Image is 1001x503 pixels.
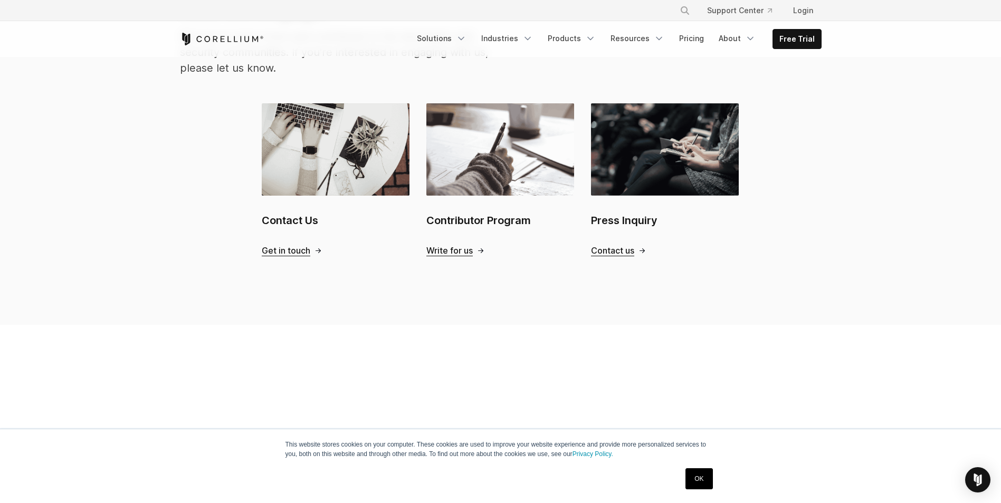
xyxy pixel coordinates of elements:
[180,33,264,45] a: Corellium Home
[965,467,990,492] div: Open Intercom Messenger
[604,29,671,48] a: Resources
[591,103,739,256] a: Press Inquiry Press Inquiry Contact us
[411,29,473,48] a: Solutions
[426,103,574,256] a: Contributor Program Contributor Program Write for us
[426,103,574,195] img: Contributor Program
[475,29,539,48] a: Industries
[685,468,712,489] a: OK
[673,29,710,48] a: Pricing
[285,440,716,459] p: This website stores cookies on your computer. These cookies are used to improve your website expe...
[591,212,739,228] h2: Press Inquiry
[712,29,762,48] a: About
[262,103,409,256] a: Contact Us Contact Us Get in touch
[667,1,822,20] div: Navigation Menu
[426,245,473,256] span: Write for us
[262,103,409,195] img: Contact Us
[675,1,694,20] button: Search
[699,1,780,20] a: Support Center
[573,450,613,458] a: Privacy Policy.
[785,1,822,20] a: Login
[591,245,634,256] span: Contact us
[773,30,821,49] a: Free Trial
[262,212,409,228] h2: Contact Us
[411,29,822,49] div: Navigation Menu
[262,245,310,256] span: Get in touch
[541,29,602,48] a: Products
[591,103,739,195] img: Press Inquiry
[426,212,574,228] h2: Contributor Program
